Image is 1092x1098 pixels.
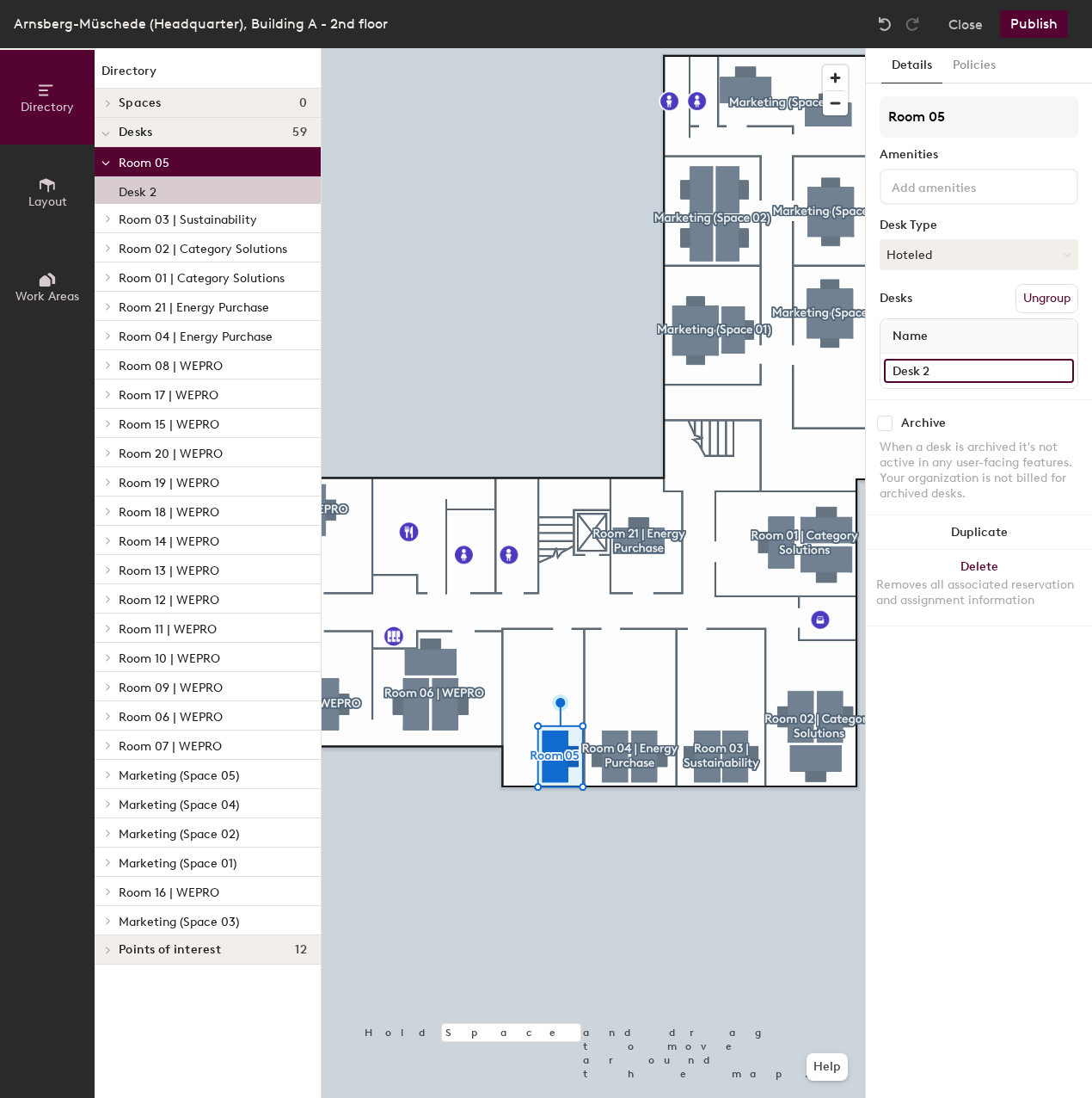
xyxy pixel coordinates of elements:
[119,651,220,666] span: Room 10 | WEPRO
[119,943,221,957] span: Points of interest
[119,271,285,286] span: Room 01 | Category Solutions
[119,242,287,256] span: Room 02 | Category Solutions
[119,593,219,608] span: Room 12 | WEPRO
[876,577,1082,608] div: Removes all associated reservation and assignment information
[119,156,169,170] span: Room 05
[292,126,307,139] span: 59
[880,219,1078,232] div: Desk Type
[119,388,218,403] span: Room 17 | WEPRO
[95,62,321,89] h1: Directory
[884,321,936,352] span: Name
[119,476,219,490] span: Room 19 | WEPRO
[119,622,217,637] span: Room 11 | WEPRO
[299,96,307,110] span: 0
[880,239,1078,270] button: Hoteled
[876,15,893,33] img: Undo
[119,505,219,520] span: Room 18 | WEPRO
[904,15,921,33] img: Redo
[119,885,219,900] span: Room 16 | WEPRO
[119,681,223,695] span: Room 09 | WEPRO
[881,48,942,83] button: Details
[119,96,162,110] span: Spaces
[14,13,388,34] div: Arnsberg-Müschede (Headquarter), Building A - 2nd floor
[880,292,912,305] div: Desks
[119,417,219,432] span: Room 15 | WEPRO
[119,534,219,549] span: Room 14 | WEPRO
[884,359,1074,383] input: Unnamed desk
[28,194,67,209] span: Layout
[119,915,239,929] span: Marketing (Space 03)
[888,176,1043,196] input: Add amenities
[119,827,239,842] span: Marketing (Space 02)
[21,100,74,114] span: Directory
[119,300,269,315] span: Room 21 | Energy Purchase
[119,126,152,139] span: Desks
[1000,10,1068,38] button: Publish
[119,856,236,871] span: Marketing (Space 01)
[901,416,946,430] div: Archive
[119,359,223,373] span: Room 08 | WEPRO
[1015,284,1078,313] button: Ungroup
[942,48,1006,83] button: Policies
[119,180,156,200] p: Desk 2
[119,330,273,344] span: Room 04 | Energy Purchase
[119,798,239,812] span: Marketing (Space 04)
[880,148,1078,162] div: Amenities
[866,550,1092,626] button: DeleteRemoves all associated reservation and assignment information
[295,943,307,957] span: 12
[119,768,239,783] span: Marketing (Space 05)
[119,710,223,725] span: Room 06 | WEPRO
[119,564,219,578] span: Room 13 | WEPRO
[866,515,1092,550] button: Duplicate
[119,447,223,461] span: Room 20 | WEPRO
[119,739,222,754] span: Room 07 | WEPRO
[807,1053,848,1081] button: Help
[15,289,79,304] span: Work Areas
[948,10,983,38] button: Close
[880,440,1078,502] div: When a desk is archived it's not active in any user-facing features. Your organization is not bil...
[119,213,257,227] span: Room 03 | Sustainability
